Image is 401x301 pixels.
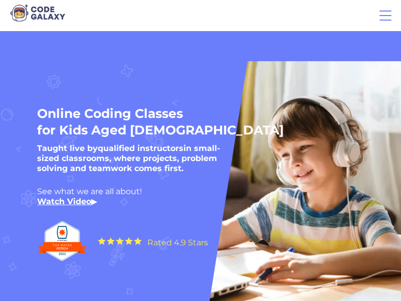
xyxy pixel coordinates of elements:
[107,237,115,245] img: Yellow Star - the Code Galaxy
[134,237,142,245] img: Yellow Star - the Code Galaxy
[37,105,304,138] h1: Online Coding Classes for Kids Aged [DEMOGRAPHIC_DATA]
[125,237,133,245] img: Yellow Star - the Code Galaxy
[37,197,91,206] a: Watch Video
[116,237,124,245] img: Yellow Star - the Code Galaxy
[37,143,238,174] h5: Taught live by in small-sized classrooms, where projects, problem solving and teamwork comes first.
[37,187,333,207] div: See what we are all about! ‍ ▶
[98,143,183,153] strong: qualified instructors
[98,237,106,245] img: Yellow Star - the Code Galaxy
[377,8,393,24] div: menu
[147,239,208,247] div: Rated 4.9 Stars
[37,217,87,265] img: Top Rated edtech company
